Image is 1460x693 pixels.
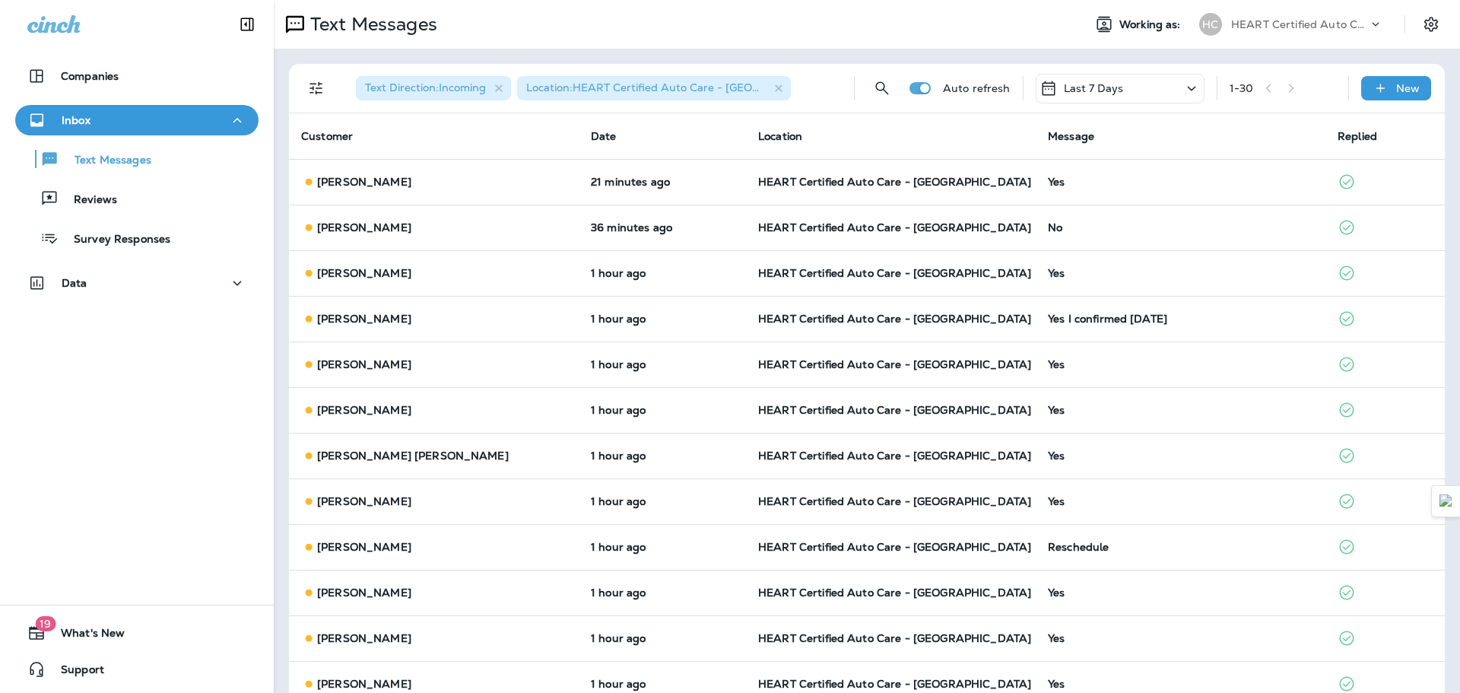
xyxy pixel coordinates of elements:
p: [PERSON_NAME] [317,678,411,690]
button: Text Messages [15,143,259,175]
span: Location : HEART Certified Auto Care - [GEOGRAPHIC_DATA] [526,81,842,94]
span: Working as: [1119,18,1184,31]
p: Sep 10, 2025 09:10 AM [591,495,734,507]
span: HEART Certified Auto Care - [GEOGRAPHIC_DATA] [758,631,1031,645]
button: Filters [301,73,332,103]
p: [PERSON_NAME] [317,495,411,507]
p: Sep 10, 2025 09:26 AM [591,267,734,279]
p: [PERSON_NAME] [317,176,411,188]
span: HEART Certified Auto Care - [GEOGRAPHIC_DATA] [758,312,1031,326]
button: Survey Responses [15,222,259,254]
p: Sep 10, 2025 09:06 AM [591,678,734,690]
p: Sep 10, 2025 09:09 AM [591,587,734,599]
button: Reviews [15,183,259,215]
p: Sep 10, 2025 09:07 AM [591,632,734,644]
div: No [1048,221,1313,234]
div: Yes [1048,176,1313,188]
p: Auto refresh [943,82,1011,94]
p: [PERSON_NAME] [317,313,411,325]
p: Reviews [59,193,117,208]
div: Location:HEART Certified Auto Care - [GEOGRAPHIC_DATA] [517,76,791,100]
div: Yes [1048,587,1313,599]
div: Text Direction:Incoming [356,76,511,100]
img: Detect Auto [1439,494,1453,508]
div: Yes [1048,450,1313,462]
button: Data [15,268,259,298]
span: HEART Certified Auto Care - [GEOGRAPHIC_DATA] [758,449,1031,463]
span: HEART Certified Auto Care - [GEOGRAPHIC_DATA] [758,175,1031,189]
button: Collapse Sidebar [226,9,268,40]
button: 19What's New [15,618,259,648]
p: [PERSON_NAME] [PERSON_NAME] [317,450,509,462]
span: HEART Certified Auto Care - [GEOGRAPHIC_DATA] [758,403,1031,417]
p: Companies [61,70,119,82]
div: Yes [1048,495,1313,507]
p: [PERSON_NAME] [317,541,411,553]
span: Date [591,129,617,143]
div: Yes [1048,267,1313,279]
div: Yes I confirmed yesterday [1048,313,1313,325]
div: Yes [1048,678,1313,690]
p: Sep 10, 2025 09:20 AM [591,358,734,370]
p: [PERSON_NAME] [317,221,411,234]
p: Text Messages [304,13,437,36]
p: Sep 10, 2025 09:12 AM [591,404,734,416]
p: [PERSON_NAME] [317,632,411,644]
span: Replied [1338,129,1377,143]
p: Sep 10, 2025 09:59 AM [591,221,734,234]
div: HC [1199,13,1222,36]
span: HEART Certified Auto Care - [GEOGRAPHIC_DATA] [758,586,1031,599]
span: HEART Certified Auto Care - [GEOGRAPHIC_DATA] [758,494,1031,508]
p: [PERSON_NAME] [317,404,411,416]
p: Sep 10, 2025 09:10 AM [591,450,734,462]
button: Companies [15,61,259,91]
span: HEART Certified Auto Care - [GEOGRAPHIC_DATA] [758,266,1031,280]
span: HEART Certified Auto Care - [GEOGRAPHIC_DATA] [758,358,1031,371]
p: Data [62,277,87,289]
span: Text Direction : Incoming [365,81,486,94]
div: Yes [1048,404,1313,416]
p: Inbox [62,114,90,126]
p: Text Messages [59,154,151,168]
p: [PERSON_NAME] [317,358,411,370]
button: Inbox [15,105,259,135]
span: Customer [301,129,353,143]
div: Yes [1048,632,1313,644]
p: Survey Responses [59,233,170,247]
div: Yes [1048,358,1313,370]
button: Search Messages [867,73,897,103]
p: New [1396,82,1420,94]
span: HEART Certified Auto Care - [GEOGRAPHIC_DATA] [758,540,1031,554]
div: Reschedule [1048,541,1313,553]
span: Support [46,663,104,682]
p: HEART Certified Auto Care [1231,18,1368,30]
p: Last 7 Days [1064,82,1124,94]
span: 19 [35,616,56,631]
span: Location [758,129,802,143]
p: Sep 10, 2025 09:09 AM [591,541,734,553]
div: 1 - 30 [1230,82,1254,94]
span: HEART Certified Auto Care - [GEOGRAPHIC_DATA] [758,221,1031,234]
span: Message [1048,129,1094,143]
span: What's New [46,627,125,645]
button: Settings [1417,11,1445,38]
button: Support [15,654,259,685]
p: Sep 10, 2025 09:25 AM [591,313,734,325]
p: [PERSON_NAME] [317,267,411,279]
p: Sep 10, 2025 10:13 AM [591,176,734,188]
p: [PERSON_NAME] [317,587,411,599]
span: HEART Certified Auto Care - [GEOGRAPHIC_DATA] [758,677,1031,691]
